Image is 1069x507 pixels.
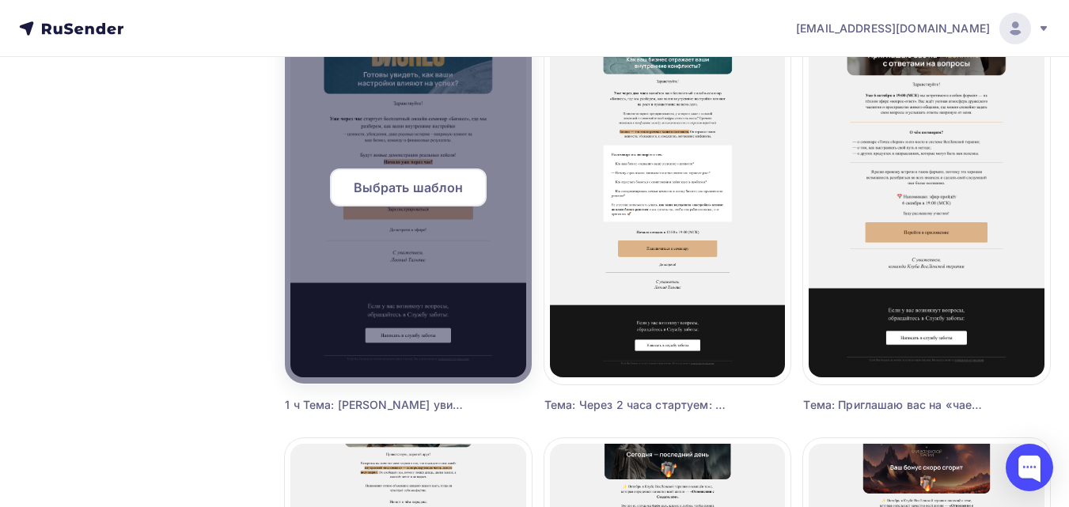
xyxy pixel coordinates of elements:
[544,397,730,413] div: Тема: Через 2 часа стартуем: Как ваш бизнес отражает ваши внутренние конфликты?
[796,21,990,36] span: [EMAIL_ADDRESS][DOMAIN_NAME]
[285,397,470,413] div: 1 ч Тема: [PERSON_NAME] увидеть, как ваши настройки влияют на успех? Через час начинаем «Бизнес»!
[803,397,988,413] div: Тема: Приглашаю вас на «чаепитие» с ответами на вопросы
[354,178,464,197] span: Выбрать шаблон
[796,13,1050,44] a: [EMAIL_ADDRESS][DOMAIN_NAME]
